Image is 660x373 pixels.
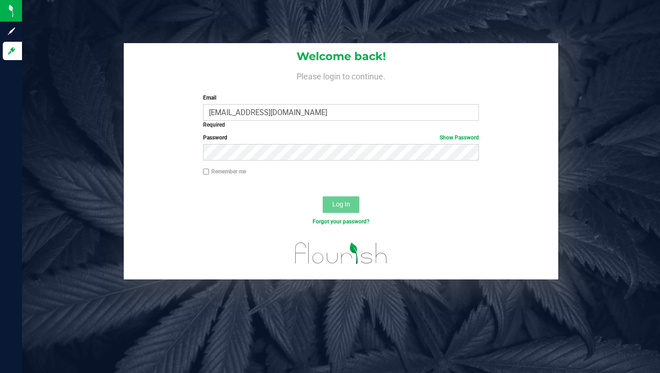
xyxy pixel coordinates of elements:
[203,94,479,102] label: Email
[124,50,558,62] h1: Welcome back!
[124,70,558,81] h4: Please login to continue.
[323,196,359,213] button: Log In
[203,134,227,141] span: Password
[203,167,246,176] label: Remember me
[313,218,369,225] a: Forgot your password?
[203,122,225,128] strong: Required
[332,200,350,208] span: Log In
[203,168,209,175] input: Remember me
[440,134,479,141] a: Show Password
[287,236,396,271] img: flourish_logo.svg
[7,27,16,36] inline-svg: Sign up
[7,46,16,56] inline-svg: Log in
